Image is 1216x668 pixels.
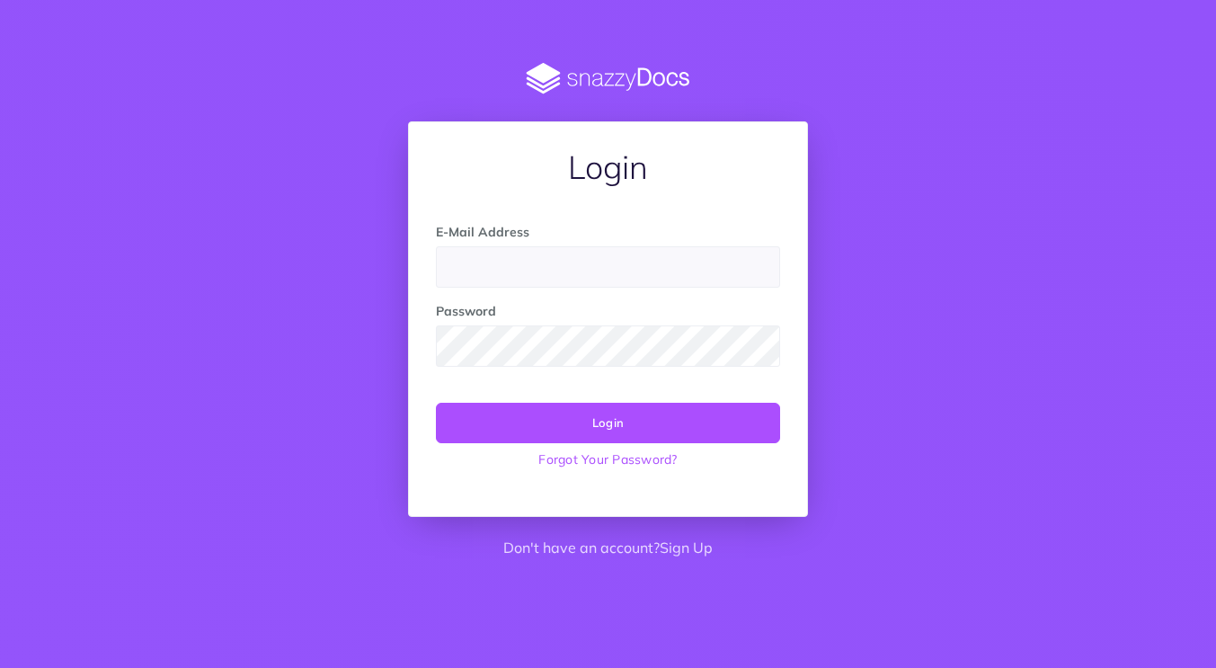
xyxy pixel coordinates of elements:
button: Login [436,403,780,442]
label: Password [436,301,496,321]
a: Forgot Your Password? [436,443,780,476]
img: SnazzyDocs Logo [408,63,808,94]
p: Don't have an account? [408,537,808,560]
h1: Login [436,149,780,185]
a: Sign Up [660,539,713,557]
label: E-Mail Address [436,222,529,242]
